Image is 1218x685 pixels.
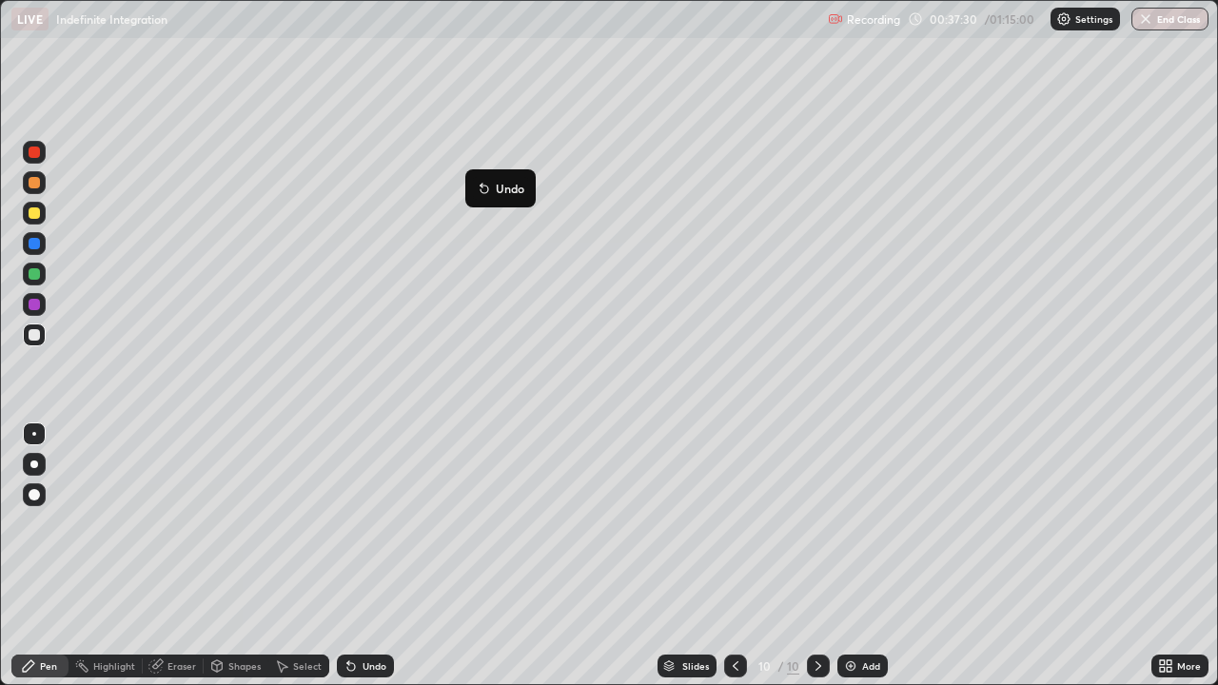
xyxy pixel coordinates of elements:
[787,657,799,675] div: 10
[363,661,386,671] div: Undo
[1138,11,1153,27] img: end-class-cross
[473,177,528,200] button: Undo
[828,11,843,27] img: recording.375f2c34.svg
[1131,8,1208,30] button: End Class
[777,660,783,672] div: /
[93,661,135,671] div: Highlight
[40,661,57,671] div: Pen
[847,12,900,27] p: Recording
[682,661,709,671] div: Slides
[843,658,858,674] img: add-slide-button
[1177,661,1201,671] div: More
[167,661,196,671] div: Eraser
[56,11,167,27] p: Indefinite Integration
[293,661,322,671] div: Select
[17,11,43,27] p: LIVE
[228,661,261,671] div: Shapes
[1075,14,1112,24] p: Settings
[1056,11,1071,27] img: class-settings-icons
[862,661,880,671] div: Add
[496,181,524,196] p: Undo
[755,660,774,672] div: 10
